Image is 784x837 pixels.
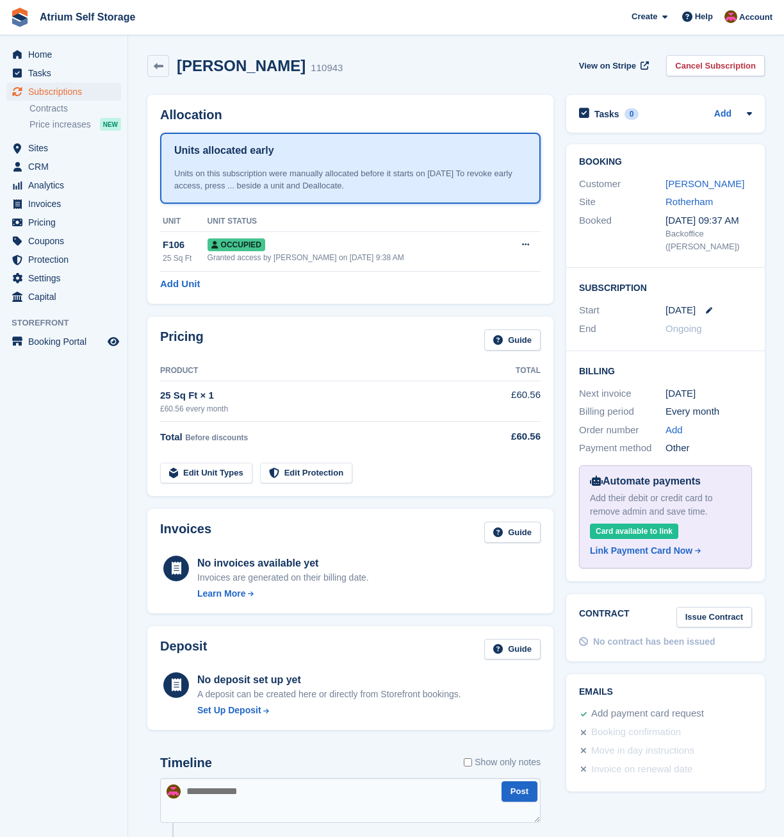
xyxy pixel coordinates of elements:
[714,107,731,122] a: Add
[666,213,752,228] div: [DATE] 09:37 AM
[579,404,666,419] div: Billing period
[6,251,121,269] a: menu
[197,571,369,584] div: Invoices are generated on their billing date.
[579,195,666,210] div: Site
[6,288,121,306] a: menu
[185,433,248,442] span: Before discounts
[590,492,741,518] div: Add their debit or credit card to remove admin and save time.
[666,228,752,253] div: Backoffice ([PERSON_NAME])
[666,423,683,438] a: Add
[28,139,105,157] span: Sites
[28,46,105,63] span: Home
[632,10,657,23] span: Create
[590,544,692,558] div: Link Payment Card Now
[29,117,121,131] a: Price increases NEW
[579,607,630,628] h2: Contract
[666,178,744,189] a: [PERSON_NAME]
[28,176,105,194] span: Analytics
[591,762,692,777] div: Invoice on renewal date
[6,83,121,101] a: menu
[106,334,121,349] a: Preview store
[666,303,696,318] time: 2025-10-21 00:00:00 UTC
[28,213,105,231] span: Pricing
[579,281,752,294] h2: Subscription
[490,381,541,421] td: £60.56
[174,143,274,158] h1: Units allocated early
[28,232,105,250] span: Coupons
[484,522,541,543] a: Guide
[160,403,490,415] div: £60.56 every month
[160,639,207,660] h2: Deposit
[197,587,245,601] div: Learn More
[591,725,681,740] div: Booking confirmation
[260,463,352,484] a: Edit Protection
[590,544,736,558] a: Link Payment Card Now
[160,361,490,381] th: Product
[666,404,752,419] div: Every month
[695,10,713,23] span: Help
[160,522,211,543] h2: Invoices
[579,60,636,72] span: View on Stripe
[502,781,537,802] button: Post
[28,288,105,306] span: Capital
[490,361,541,381] th: Total
[579,177,666,192] div: Customer
[197,672,461,688] div: No deposit set up yet
[579,441,666,456] div: Payment method
[6,213,121,231] a: menu
[579,322,666,336] div: End
[6,64,121,82] a: menu
[160,431,183,442] span: Total
[593,635,715,649] div: No contract has been issued
[666,323,702,334] span: Ongoing
[28,333,105,351] span: Booking Portal
[484,639,541,660] a: Guide
[160,277,200,292] a: Add Unit
[35,6,140,28] a: Atrium Self Storage
[594,108,619,120] h2: Tasks
[160,463,252,484] a: Edit Unit Types
[208,211,501,232] th: Unit Status
[197,688,461,701] p: A deposit can be created here or directly from Storefront bookings.
[28,269,105,287] span: Settings
[160,211,208,232] th: Unit
[28,64,105,82] span: Tasks
[163,253,208,264] div: 25 Sq Ft
[167,784,181,799] img: Mark Rhodes
[28,83,105,101] span: Subscriptions
[6,176,121,194] a: menu
[28,195,105,213] span: Invoices
[163,238,208,253] div: F106
[666,196,713,207] a: Rotherham
[29,103,121,115] a: Contracts
[10,8,29,27] img: stora-icon-8386f47178a22dfd0bd8f6a31ec36ba5ce8667c1dd55bd0f319d3a0aa187defe.svg
[579,386,666,401] div: Next invoice
[197,704,461,717] a: Set Up Deposit
[6,46,121,63] a: menu
[579,364,752,377] h2: Billing
[579,423,666,438] div: Order number
[174,167,527,192] div: Units on this subscription were manually allocated before it starts on [DATE] To revoke early acc...
[666,55,765,76] a: Cancel Subscription
[574,55,651,76] a: View on Stripe
[724,10,737,23] img: Mark Rhodes
[590,524,678,539] div: Card available to link
[739,11,772,24] span: Account
[579,303,666,318] div: Start
[591,706,704,722] div: Add payment card request
[12,317,127,329] span: Storefront
[484,329,541,351] a: Guide
[177,57,306,74] h2: [PERSON_NAME]
[6,269,121,287] a: menu
[160,329,204,351] h2: Pricing
[160,108,541,122] h2: Allocation
[666,386,752,401] div: [DATE]
[197,704,261,717] div: Set Up Deposit
[208,238,265,251] span: Occupied
[100,118,121,131] div: NEW
[579,157,752,167] h2: Booking
[28,251,105,269] span: Protection
[666,441,752,456] div: Other
[29,119,91,131] span: Price increases
[28,158,105,176] span: CRM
